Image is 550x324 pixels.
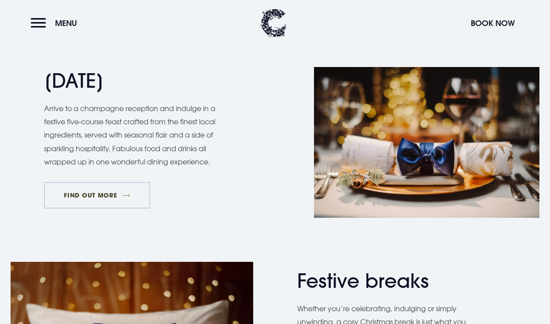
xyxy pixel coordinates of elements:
h2: [DATE] [44,69,216,93]
a: FIND OUT MORE [44,182,150,209]
button: Menu [31,14,81,33]
button: Book Now [466,14,519,33]
img: Clandeboye Lodge [260,9,287,37]
p: Arrive to a champagne reception and indulge in a festive five-course feast crafted from the fines... [44,102,225,169]
img: Christmas Hotel in Northern Ireland [314,67,540,218]
h2: Festive breaks [297,269,469,293]
span: Menu [55,18,77,28]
